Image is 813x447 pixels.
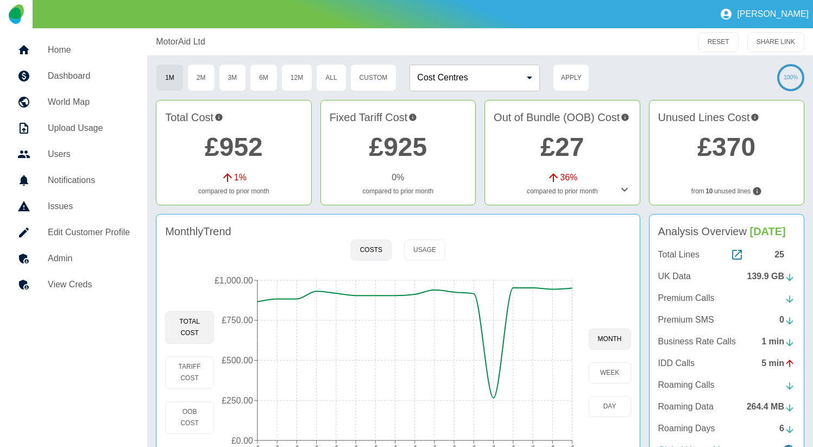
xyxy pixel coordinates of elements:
div: 5 min [761,357,795,370]
text: 100% [784,74,798,80]
h5: Issues [48,200,130,213]
div: 6 [779,422,795,435]
a: Roaming Data264.4 MB [658,400,795,413]
h5: Home [48,43,130,56]
a: View Creds [9,272,138,298]
tspan: £0.00 [231,436,253,445]
tspan: £750.00 [222,316,253,325]
button: week [589,362,631,383]
a: £370 [697,133,755,161]
p: 1 % [234,171,247,184]
a: Edit Customer Profile [9,219,138,245]
h4: Analysis Overview [658,223,795,240]
div: 264.4 MB [747,400,795,413]
button: OOB Cost [165,401,214,434]
h4: Monthly Trend [165,223,231,240]
a: UK Data139.9 GB [658,270,795,283]
p: Roaming Calls [658,379,715,392]
h4: Fixed Tariff Cost [330,109,467,125]
h5: Users [48,148,130,161]
svg: Costs outside of your fixed tariff [621,109,629,125]
h4: Out of Bundle (OOB) Cost [494,109,631,125]
h5: Dashboard [48,70,130,83]
tspan: £500.00 [222,356,253,365]
tspan: £250.00 [222,396,253,405]
a: Premium Calls [658,292,795,305]
p: Premium SMS [658,313,714,326]
button: Tariff Cost [165,356,214,389]
a: MotorAid Ltd [156,35,205,48]
button: 3M [219,64,247,91]
p: 0 % [392,171,404,184]
button: All [316,64,346,91]
a: Admin [9,245,138,272]
a: Notifications [9,167,138,193]
a: Total Lines25 [658,248,795,261]
button: 6M [250,64,278,91]
p: IDD Calls [658,357,695,370]
div: 139.9 GB [747,270,795,283]
button: day [589,396,631,417]
button: month [589,329,631,350]
svg: This is your recurring contracted cost [408,109,417,125]
svg: This is the total charges incurred over 1 months [215,109,223,125]
button: 1M [156,64,184,91]
p: Roaming Days [658,422,715,435]
p: Premium Calls [658,292,715,305]
a: Dashboard [9,63,138,89]
p: Business Rate Calls [658,335,736,348]
button: Apply [553,64,589,91]
a: Users [9,141,138,167]
a: Premium SMS0 [658,313,795,326]
a: World Map [9,89,138,115]
a: Upload Usage [9,115,138,141]
button: Usage [404,240,445,261]
b: 10 [705,186,713,196]
div: 25 [774,248,795,261]
div: 0 [779,313,795,326]
button: [PERSON_NAME] [715,3,813,25]
svg: Lines not used during your chosen timeframe. If multiple months selected only lines never used co... [752,186,762,196]
a: Issues [9,193,138,219]
a: £952 [205,133,263,161]
button: Costs [351,240,392,261]
button: SHARE LINK [747,32,804,52]
h5: View Creds [48,278,130,291]
p: Roaming Data [658,400,714,413]
button: RESET [698,32,739,52]
svg: Potential saving if surplus lines removed at contract renewal [751,109,759,125]
button: Custom [350,64,397,91]
span: [DATE] [750,225,786,237]
a: Roaming Days6 [658,422,795,435]
h5: Admin [48,252,130,265]
div: 1 min [761,335,795,348]
a: Roaming Calls [658,379,795,392]
img: Logo [9,4,23,24]
a: Business Rate Calls1 min [658,335,795,348]
h5: Notifications [48,174,130,187]
p: UK Data [658,270,691,283]
p: compared to prior month [330,186,467,196]
p: 36 % [560,171,577,184]
h4: Total Cost [165,109,302,125]
button: 12M [281,64,312,91]
p: Total Lines [658,248,700,261]
h4: Unused Lines Cost [658,109,795,125]
a: IDD Calls5 min [658,357,795,370]
a: £27 [540,133,584,161]
button: 2M [187,64,215,91]
a: Home [9,37,138,63]
h5: World Map [48,96,130,109]
button: Total Cost [165,311,214,344]
p: from unused lines [658,186,795,196]
h5: Edit Customer Profile [48,226,130,239]
h5: Upload Usage [48,122,130,135]
p: compared to prior month [165,186,302,196]
tspan: £1,000.00 [215,276,253,285]
a: £925 [369,133,427,161]
p: [PERSON_NAME] [737,9,809,19]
